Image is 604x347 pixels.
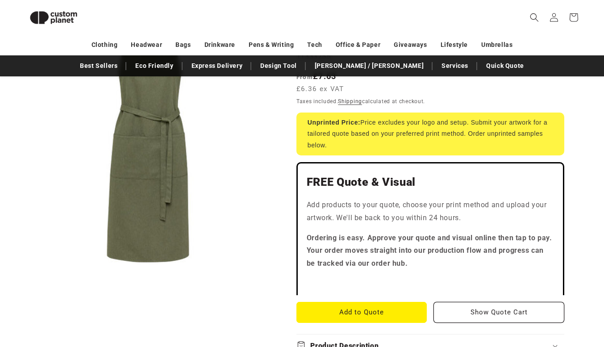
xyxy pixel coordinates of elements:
span: £6.36 ex VAT [296,84,344,94]
strong: Ordering is easy. Approve your quote and visual online then tap to pay. Your order moves straight... [307,234,552,268]
a: Giveaways [394,37,427,53]
button: Show Quote Cart [433,302,564,323]
strong: Unprinted Price: [308,119,361,126]
a: Shipping [338,98,362,105]
iframe: Customer reviews powered by Trustpilot [307,277,554,286]
a: Design Tool [256,58,301,74]
span: From [296,73,313,80]
a: Services [437,58,473,74]
img: Custom Planet [22,4,85,32]
a: Quick Quote [482,58,529,74]
a: Drinkware [204,37,235,53]
a: Eco Friendly [131,58,178,74]
a: Lifestyle [441,37,468,53]
summary: Search [525,8,544,27]
a: Office & Paper [336,37,380,53]
div: Taxes included. calculated at checkout. [296,97,564,106]
div: Price excludes your logo and setup. Submit your artwork for a tailored quote based on your prefer... [296,113,564,155]
button: Add to Quote [296,302,427,323]
a: Pens & Writing [249,37,294,53]
a: Headwear [131,37,162,53]
iframe: Chat Widget [455,251,604,347]
a: Umbrellas [481,37,512,53]
a: Best Sellers [75,58,122,74]
h2: FREE Quote & Visual [307,175,554,189]
a: Bags [175,37,191,53]
p: Add products to your quote, choose your print method and upload your artwork. We'll be back to yo... [307,199,554,225]
media-gallery: Gallery Viewer [22,13,274,265]
a: [PERSON_NAME] / [PERSON_NAME] [310,58,428,74]
a: Clothing [92,37,118,53]
a: Tech [307,37,322,53]
a: Express Delivery [187,58,247,74]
